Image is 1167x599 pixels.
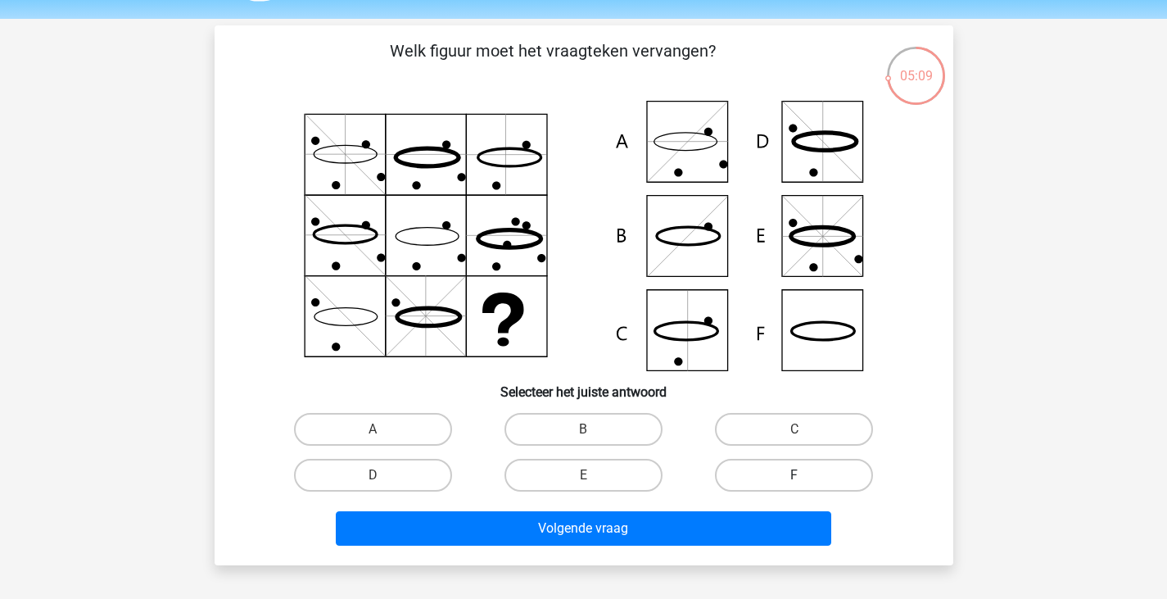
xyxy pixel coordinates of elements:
[504,413,663,446] label: B
[241,39,866,88] p: Welk figuur moet het vraagteken vervangen?
[504,459,663,492] label: E
[715,459,873,492] label: F
[241,371,927,400] h6: Selecteer het juiste antwoord
[715,413,873,446] label: C
[885,45,947,86] div: 05:09
[294,459,452,492] label: D
[294,413,452,446] label: A
[336,511,831,546] button: Volgende vraag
